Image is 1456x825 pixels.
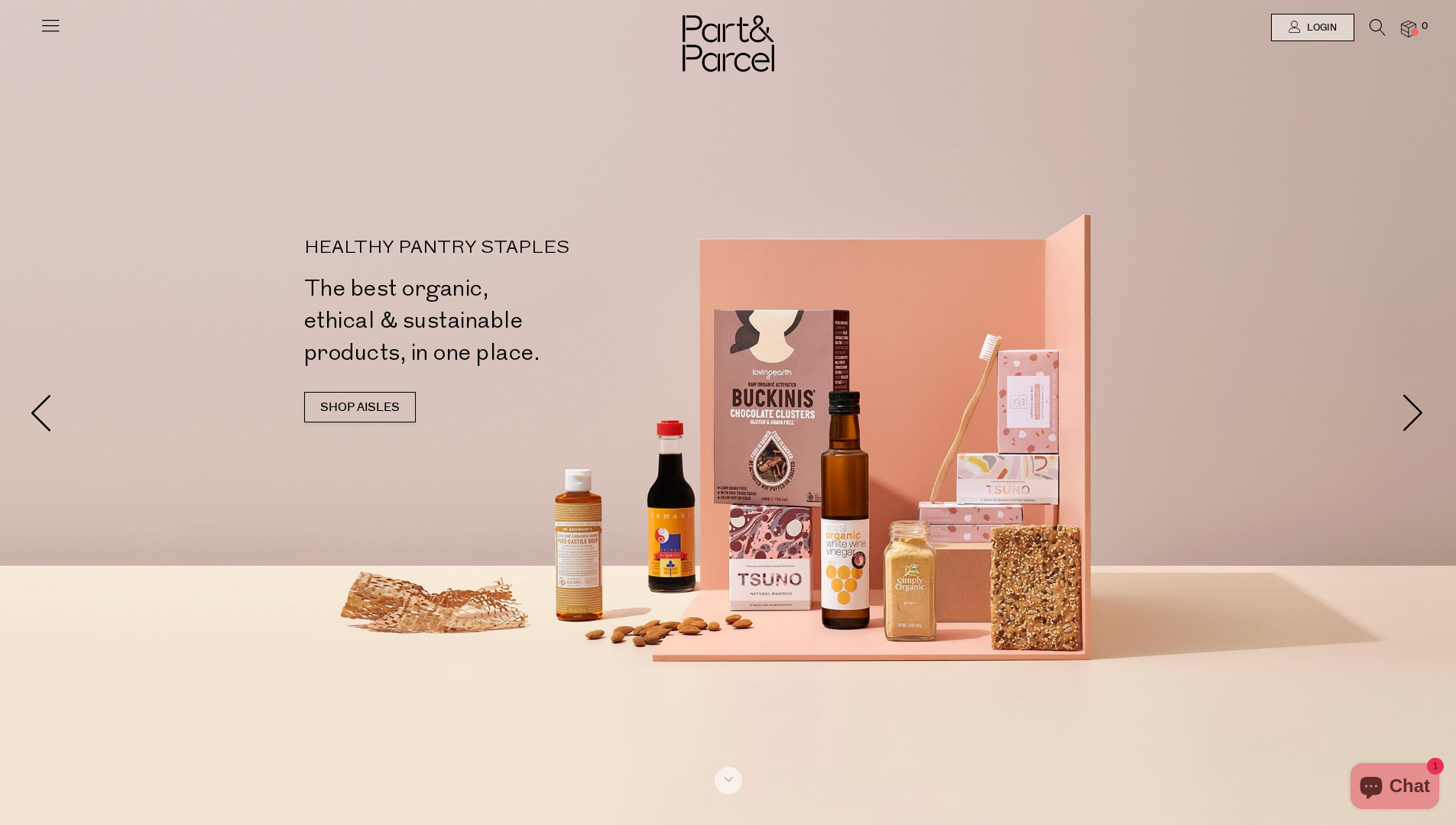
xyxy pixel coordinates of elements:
[1401,21,1416,37] a: 0
[304,239,734,257] p: HEALTHY PANTRY STAPLES
[304,273,734,369] h2: The best organic, ethical & sustainable products, in one place.
[1303,21,1337,34] span: Login
[1346,763,1444,813] inbox-online-store-chat: Shopify online store chat
[683,15,774,72] img: Part&Parcel
[1418,20,1432,34] span: 0
[1271,14,1354,41] a: Login
[304,392,416,422] a: SHOP AISLES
